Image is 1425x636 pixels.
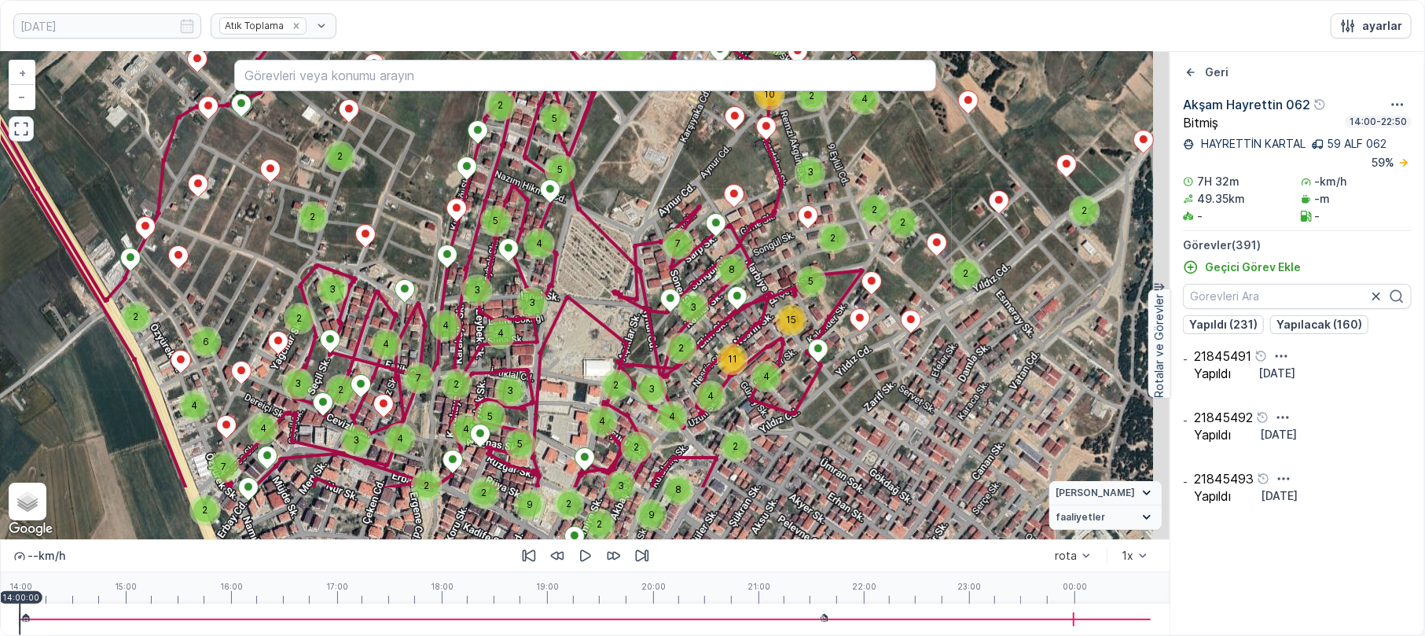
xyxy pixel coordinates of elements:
span: 7 [675,237,681,249]
p: 14:00 [9,582,32,591]
a: Layers [10,484,45,519]
p: 19:00 [536,582,559,591]
p: Yapılacak (160) [1276,317,1362,333]
p: Yapıldı (231) [1189,317,1258,333]
div: 5 [475,401,506,432]
p: Bitmiş [1183,116,1218,130]
span: 2 [629,41,634,53]
span: 2 [613,379,619,391]
span: 4 [707,390,714,402]
span: 3 [353,434,359,446]
p: - [1183,414,1188,427]
div: 2 [441,369,472,400]
div: 3 [678,292,709,323]
div: 2 [600,369,632,401]
span: faaliyetler [1056,511,1105,524]
span: 2 [133,311,138,322]
div: 3 [516,287,548,318]
a: Geri [1183,64,1229,80]
div: 8 [716,254,747,285]
p: Yapıldı [1194,366,1231,380]
span: 3 [295,377,301,389]
div: 3 [605,470,637,502]
p: Geri [1205,64,1229,80]
span: 2 [830,232,836,244]
span: − [19,90,27,103]
span: 3 [507,384,513,396]
div: 9 [514,489,545,520]
summary: faaliyetler [1049,505,1162,530]
p: 21845492 [1194,410,1253,425]
span: 2 [566,498,571,509]
div: 4 [370,329,402,360]
p: 21845491 [1194,349,1251,363]
p: -m [1315,191,1331,207]
div: 3 [636,373,667,405]
div: 8 [663,474,694,505]
p: 14:00:00 [2,593,39,602]
span: 3 [474,284,480,296]
p: Rotalar ve Görevler [1151,294,1167,398]
span: 2 [900,216,905,228]
span: 5 [517,438,523,450]
p: 23:00 [957,582,981,591]
span: 5 [552,112,557,124]
div: 2 [950,258,982,289]
p: 59 ALF 062 [1327,136,1386,152]
div: 1x [1122,550,1133,562]
div: 2 [325,374,357,406]
span: 2 [454,378,459,390]
span: 9 [648,509,655,520]
span: 2 [296,312,302,324]
div: 5 [480,205,512,237]
p: 18:00 [431,582,454,591]
p: -km/h [1315,174,1347,189]
button: Yapılacak (160) [1270,315,1368,334]
div: 2 [553,488,585,520]
img: Google [5,519,57,539]
div: 2 [411,470,443,502]
p: HAYRETTİN KARTAL [1198,136,1306,152]
p: Yapıldı [1194,489,1231,503]
div: 7 [208,451,240,483]
div: 15 [776,304,807,336]
span: 2 [963,267,968,279]
span: 10 [764,88,775,100]
span: 2 [872,204,877,215]
p: Geçici Görev Ekle [1205,259,1301,275]
div: 4 [430,310,461,341]
span: 4 [443,319,449,331]
a: Bu bölgeyi Google Haritalar'da açın (yeni pencerede açılır) [5,519,57,539]
a: Uzaklaştır [10,85,34,108]
span: 5 [557,164,563,175]
div: 4 [485,318,516,349]
div: 3 [340,425,372,456]
span: 5 [493,215,498,226]
span: [PERSON_NAME] [1056,487,1135,499]
div: 4 [523,228,555,259]
div: rota [1055,550,1077,562]
div: Yardım Araç İkonu [1257,472,1269,485]
span: 9 [527,498,533,510]
p: Görevler ( 391 ) [1183,237,1412,253]
span: 8 [675,483,681,495]
div: 3 [795,156,826,188]
div: 2 [796,80,828,112]
div: 2 [297,201,329,233]
div: Yardım Araç İkonu [1254,350,1267,362]
p: 17:00 [326,582,348,591]
p: 22:00 [852,582,876,591]
p: - [1315,208,1320,224]
div: 3 [461,274,493,306]
p: - [1183,476,1188,488]
span: 5 [808,275,813,287]
p: 49.35km [1197,191,1245,207]
span: 7 [221,461,226,472]
div: 2 [325,141,356,172]
span: 4 [861,93,868,105]
div: 2 [189,494,221,526]
span: 2 [424,480,429,491]
div: 7 [663,228,694,259]
p: [DATE] [1261,488,1298,504]
div: 2 [666,333,697,364]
